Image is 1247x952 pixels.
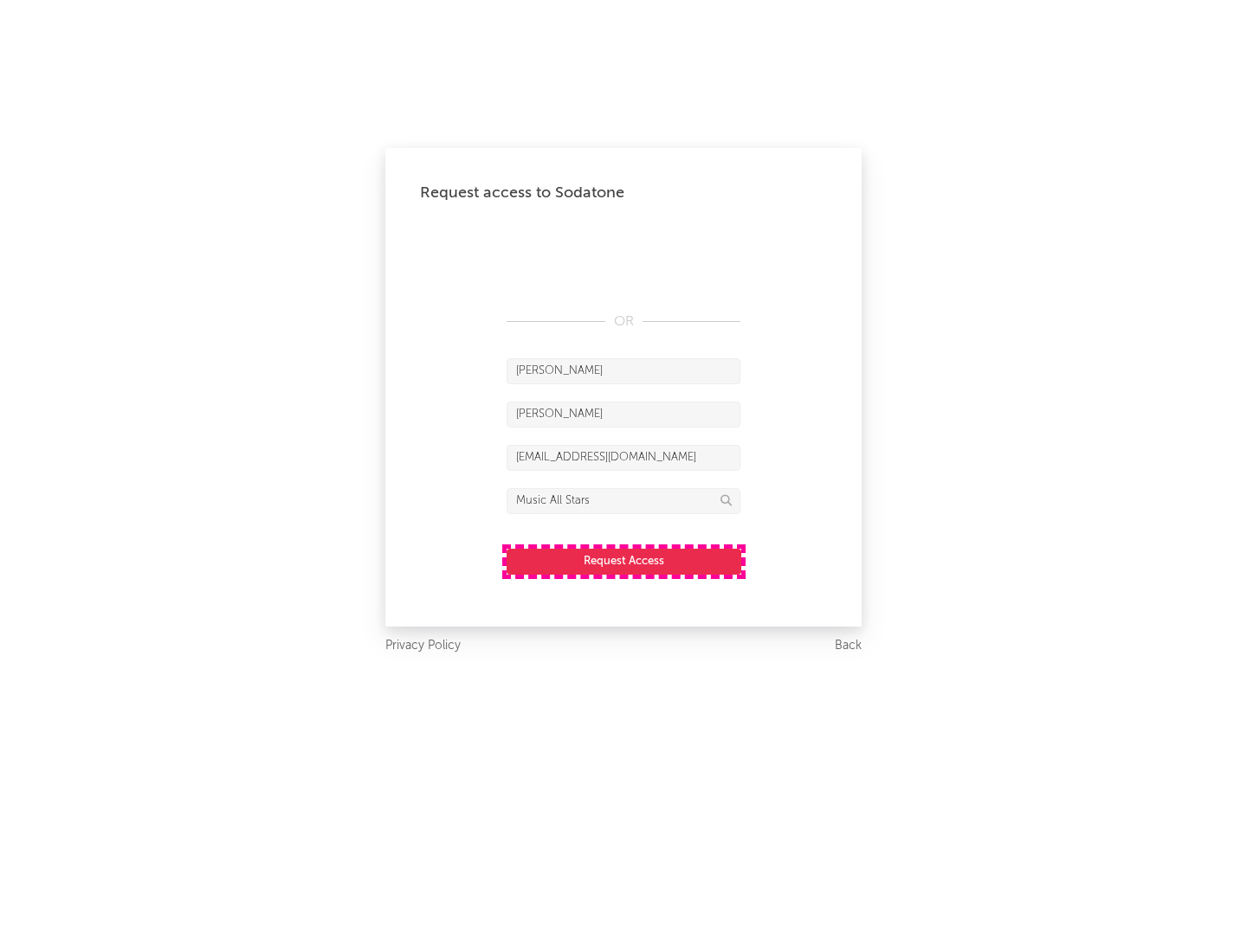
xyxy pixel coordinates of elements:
input: Division [507,488,740,514]
div: Request access to Sodatone [420,183,827,203]
input: Last Name [507,402,740,428]
a: Back [835,635,862,657]
input: First Name [507,358,740,384]
div: OR [507,312,740,332]
input: Email [507,445,740,471]
a: Privacy Policy [385,635,461,657]
button: Request Access [507,549,741,575]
